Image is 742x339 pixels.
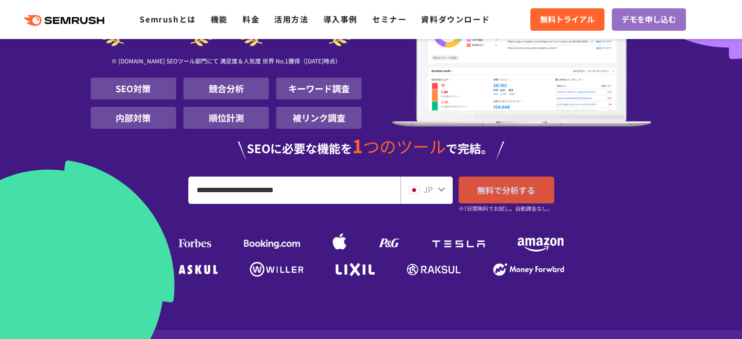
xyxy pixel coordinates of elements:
[352,132,363,159] span: 1
[363,134,446,158] span: つのツール
[91,137,652,159] div: SEOに必要な機能を
[423,183,433,195] span: JP
[459,204,553,213] small: ※7日間無料でお試し。自動課金なし。
[91,46,362,78] div: ※ [DOMAIN_NAME] SEOツール部門にて 満足度＆人気度 世界 No.1獲得（[DATE]時点）
[276,78,361,100] li: キーワード調査
[274,13,308,25] a: 活用方法
[540,13,595,26] span: 無料トライアル
[183,78,269,100] li: 競合分析
[446,140,493,157] span: で完結。
[612,8,686,31] a: デモを申し込む
[140,13,196,25] a: Semrushとは
[242,13,260,25] a: 料金
[91,107,176,129] li: 内部対策
[189,177,400,203] input: URL、キーワードを入力してください
[323,13,358,25] a: 導入事例
[183,107,269,129] li: 順位計測
[477,184,535,196] span: 無料で分析する
[459,177,554,203] a: 無料で分析する
[372,13,406,25] a: セミナー
[91,78,176,100] li: SEO対策
[530,8,604,31] a: 無料トライアル
[276,107,361,129] li: 被リンク調査
[421,13,490,25] a: 資料ダウンロード
[622,13,676,26] span: デモを申し込む
[211,13,228,25] a: 機能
